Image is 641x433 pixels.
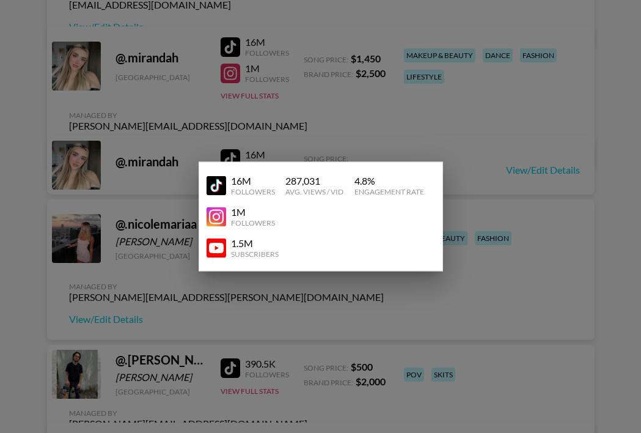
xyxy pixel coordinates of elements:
[207,238,226,257] img: YouTube
[231,206,275,218] div: 1M
[354,187,424,196] div: Engagement Rate
[231,187,275,196] div: Followers
[354,175,424,187] div: 4.8 %
[231,237,279,250] div: 1.5M
[231,250,279,259] div: Subscribers
[231,218,275,228] div: Followers
[207,176,226,195] img: YouTube
[285,175,343,187] div: 287,031
[285,187,343,196] div: Avg. Views / Vid
[231,175,275,187] div: 16M
[207,207,226,226] img: YouTube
